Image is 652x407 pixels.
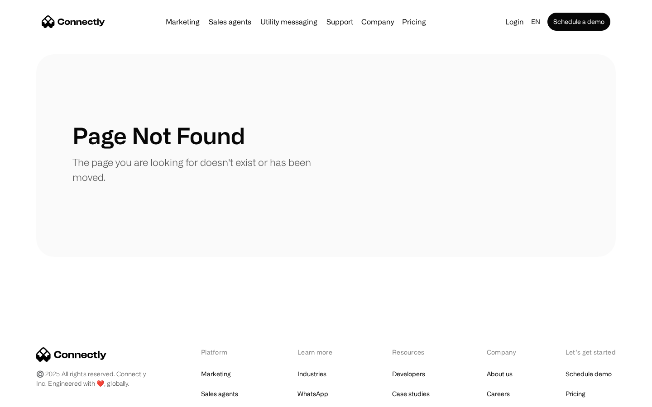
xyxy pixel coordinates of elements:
[487,368,513,380] a: About us
[72,122,245,149] h1: Page Not Found
[257,18,321,25] a: Utility messaging
[205,18,255,25] a: Sales agents
[201,388,238,400] a: Sales agents
[566,347,616,357] div: Let’s get started
[398,18,430,25] a: Pricing
[162,18,203,25] a: Marketing
[392,347,440,357] div: Resources
[72,155,326,185] p: The page you are looking for doesn't exist or has been moved.
[201,368,231,380] a: Marketing
[547,13,610,31] a: Schedule a demo
[297,368,326,380] a: Industries
[531,15,540,28] div: en
[201,347,250,357] div: Platform
[361,15,394,28] div: Company
[297,347,345,357] div: Learn more
[18,391,54,404] ul: Language list
[297,388,328,400] a: WhatsApp
[502,15,527,28] a: Login
[487,388,510,400] a: Careers
[487,347,518,357] div: Company
[9,390,54,404] aside: Language selected: English
[566,388,585,400] a: Pricing
[392,368,425,380] a: Developers
[566,368,612,380] a: Schedule demo
[323,18,357,25] a: Support
[392,388,430,400] a: Case studies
